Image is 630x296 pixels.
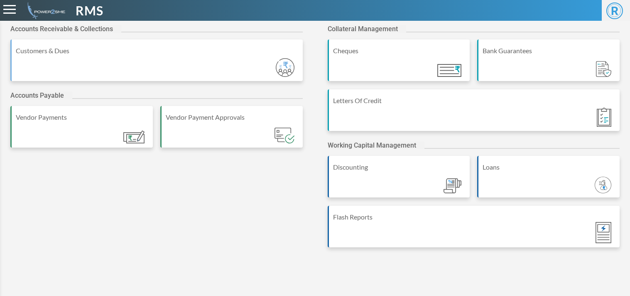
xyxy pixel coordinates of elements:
h2: Accounts Payable [10,91,72,99]
img: admin [24,2,65,19]
div: Bank Guarantees [483,46,615,56]
div: Flash Reports [333,212,616,222]
img: Module_ic [123,131,145,143]
a: Bank Guarantees Module_ic [477,39,620,89]
a: Cheques Module_ic [328,39,470,89]
img: Module_ic [437,64,461,77]
div: Customers & Dues [16,46,299,56]
a: Flash Reports Module_ic [328,206,620,256]
div: Letters Of Credit [333,96,616,106]
img: Module_ic [276,58,294,77]
img: Module_ic [597,108,611,127]
a: Letters Of Credit Module_ic [328,89,620,139]
a: Customers & Dues Module_ic [10,39,303,89]
h2: Collateral Management [328,25,406,33]
img: Module_ic [444,178,462,194]
span: R [606,2,623,19]
a: Vendor Payments Module_ic [10,106,153,156]
div: Vendor Payment Approvals [166,112,299,122]
div: Cheques [333,46,466,56]
img: Module_ic [596,222,611,243]
h2: Accounts Receivable & Collections [10,25,121,33]
img: Module_ic [595,177,611,193]
img: Module_ic [596,61,611,77]
img: Module_ic [275,128,294,143]
div: Discounting [333,162,466,172]
span: RMS [76,1,103,20]
a: Vendor Payment Approvals Module_ic [160,106,303,156]
h2: Working Capital Management [328,141,424,149]
a: Discounting Module_ic [328,156,470,206]
div: Vendor Payments [16,112,149,122]
div: Loans [483,162,615,172]
a: Loans Module_ic [477,156,620,206]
